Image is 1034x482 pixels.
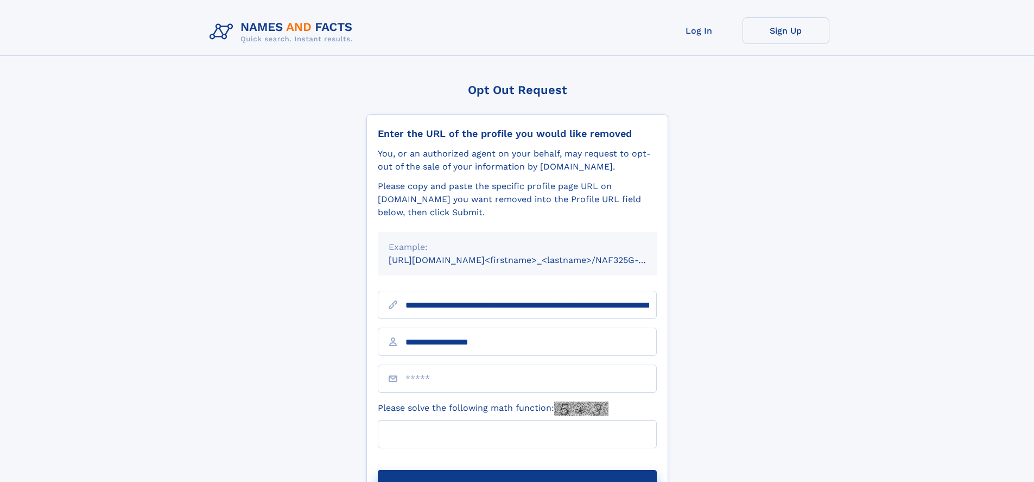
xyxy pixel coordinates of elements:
[389,255,677,265] small: [URL][DOMAIN_NAME]<firstname>_<lastname>/NAF325G-xxxxxxxx
[378,402,608,416] label: Please solve the following math function:
[378,180,657,219] div: Please copy and paste the specific profile page URL on [DOMAIN_NAME] you want removed into the Pr...
[378,147,657,173] div: You, or an authorized agent on your behalf, may request to opt-out of the sale of your informatio...
[378,128,657,140] div: Enter the URL of the profile you would like removed
[389,241,646,254] div: Example:
[366,83,668,97] div: Opt Out Request
[205,17,361,47] img: Logo Names and Facts
[656,17,743,44] a: Log In
[743,17,829,44] a: Sign Up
